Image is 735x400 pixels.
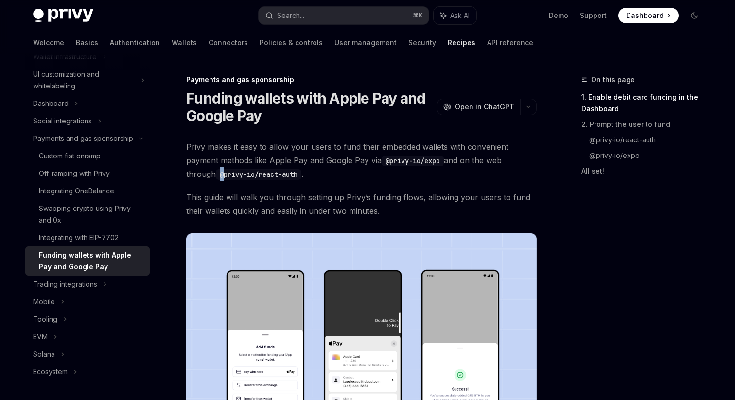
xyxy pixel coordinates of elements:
span: Privy makes it easy to allow your users to fund their embedded wallets with convenient payment me... [186,140,537,181]
button: Ask AI [434,7,476,24]
a: Security [408,31,436,54]
span: ⌘ K [413,12,423,19]
a: Custom fiat onramp [25,147,150,165]
div: Social integrations [33,115,92,127]
div: Integrating OneBalance [39,185,114,197]
div: Tooling [33,313,57,325]
a: 1. Enable debit card funding in the Dashboard [581,89,710,117]
a: Integrating with EIP-7702 [25,229,150,246]
div: UI customization and whitelabeling [33,69,135,92]
div: Integrating with EIP-7702 [39,232,119,243]
button: Open in ChatGPT [437,99,520,115]
a: Wallets [172,31,197,54]
a: User management [334,31,397,54]
a: @privy-io/react-auth [589,132,710,148]
div: Funding wallets with Apple Pay and Google Pay [39,249,144,273]
div: Ecosystem [33,366,68,378]
span: Ask AI [450,11,470,20]
a: @privy-io/expo [589,148,710,163]
span: Dashboard [626,11,664,20]
div: Payments and gas sponsorship [33,133,133,144]
div: Custom fiat onramp [39,150,101,162]
span: Open in ChatGPT [455,102,514,112]
code: @privy-io/expo [382,156,444,166]
div: Search... [277,10,304,21]
div: Swapping crypto using Privy and 0x [39,203,144,226]
div: Trading integrations [33,278,97,290]
span: On this page [591,74,635,86]
a: Demo [549,11,568,20]
div: EVM [33,331,48,343]
a: Policies & controls [260,31,323,54]
a: Dashboard [618,8,679,23]
div: Off-ramping with Privy [39,168,110,179]
img: dark logo [33,9,93,22]
span: This guide will walk you through setting up Privy’s funding flows, allowing your users to fund th... [186,191,537,218]
a: Support [580,11,607,20]
a: Welcome [33,31,64,54]
a: 2. Prompt the user to fund [581,117,710,132]
a: Basics [76,31,98,54]
a: Integrating OneBalance [25,182,150,200]
button: Search...⌘K [259,7,429,24]
a: API reference [487,31,533,54]
a: Off-ramping with Privy [25,165,150,182]
div: Dashboard [33,98,69,109]
a: Funding wallets with Apple Pay and Google Pay [25,246,150,276]
code: @privy-io/react-auth [216,169,301,180]
a: Connectors [209,31,248,54]
a: All set! [581,163,710,179]
div: Mobile [33,296,55,308]
div: Payments and gas sponsorship [186,75,537,85]
a: Recipes [448,31,475,54]
button: Toggle dark mode [686,8,702,23]
a: Swapping crypto using Privy and 0x [25,200,150,229]
a: Authentication [110,31,160,54]
h1: Funding wallets with Apple Pay and Google Pay [186,89,433,124]
div: Solana [33,348,55,360]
